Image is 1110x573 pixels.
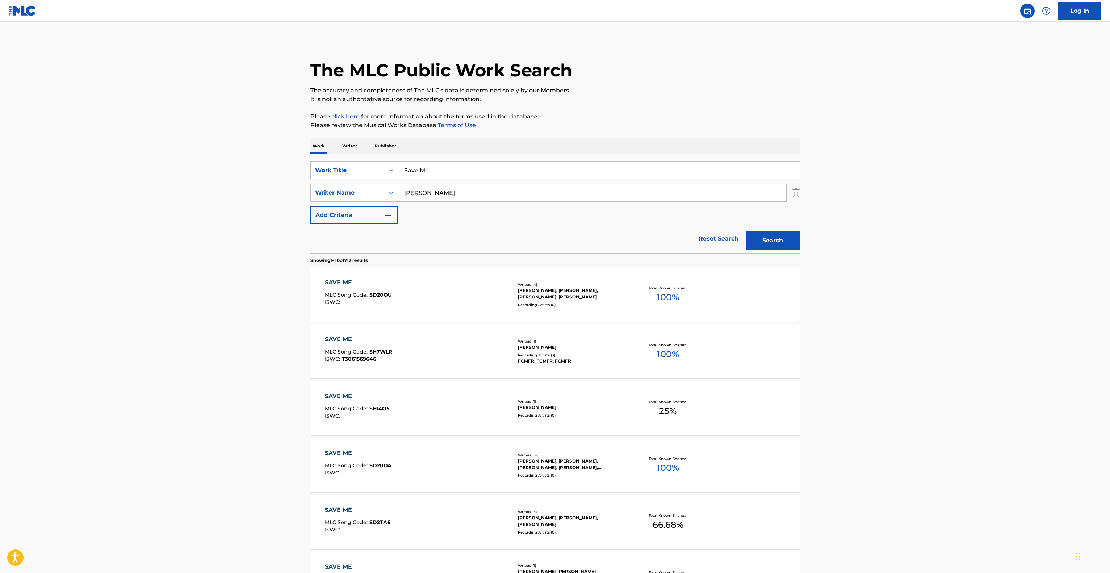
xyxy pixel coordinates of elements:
a: SAVE MEMLC Song Code:SH14O5ISWC:Writers (1)[PERSON_NAME]Recording Artists (0)Total Known Shares:25% [310,381,800,435]
img: search [1023,7,1032,15]
span: 66.68 % [653,518,683,531]
span: MLC Song Code : [325,519,369,526]
p: Writer [340,138,359,154]
div: [PERSON_NAME] [518,344,627,351]
p: Work [310,138,327,154]
span: SD2TA6 [369,519,390,526]
p: Showing 1 - 10 of 712 results [310,257,368,264]
a: Reset Search [695,231,742,247]
div: Writer Name [315,188,380,197]
span: 100 % [657,291,679,304]
div: SAVE ME [325,449,391,457]
img: Delete Criterion [792,184,800,202]
img: MLC Logo [9,5,37,16]
span: MLC Song Code : [325,405,369,412]
span: T3061569646 [342,356,376,362]
div: SAVE ME [325,392,389,401]
p: Total Known Shares: [649,342,687,348]
a: SAVE MEMLC Song Code:SH7WLRISWC:T3061569646Writers (1)[PERSON_NAME]Recording Artists (3)FCMFR, FC... [310,324,800,378]
span: 100 % [657,348,679,361]
p: Total Known Shares: [649,285,687,291]
p: The accuracy and completeness of The MLC's data is determined solely by our Members. [310,86,800,95]
div: Recording Artists ( 3 ) [518,352,627,358]
a: SAVE MEMLC Song Code:SD2TA6ISWC:Writers (3)[PERSON_NAME], [PERSON_NAME], [PERSON_NAME]Recording A... [310,495,800,549]
div: Writers ( 1 ) [518,339,627,344]
button: Search [746,231,800,250]
a: Public Search [1020,4,1035,18]
span: SH7WLR [369,348,392,355]
span: 25 % [659,405,677,418]
a: click here [331,113,360,120]
div: Work Title [315,166,380,175]
div: [PERSON_NAME], [PERSON_NAME], [PERSON_NAME] [518,515,627,528]
span: 100 % [657,461,679,474]
a: Log In [1058,2,1101,20]
span: MLC Song Code : [325,292,369,298]
button: Add Criteria [310,206,398,224]
span: ISWC : [325,469,342,476]
span: ISWC : [325,299,342,305]
a: SAVE MEMLC Song Code:SD20O4ISWC:Writers (5)[PERSON_NAME], [PERSON_NAME], [PERSON_NAME], [PERSON_N... [310,438,800,492]
p: Publisher [372,138,398,154]
div: Writers ( 1 ) [518,563,627,568]
a: SAVE MEMLC Song Code:SD20QUISWC:Writers (4)[PERSON_NAME], [PERSON_NAME], [PERSON_NAME], [PERSON_N... [310,267,800,322]
div: SAVE ME [325,506,390,514]
p: Total Known Shares: [649,456,687,461]
div: Writers ( 3 ) [518,509,627,515]
p: Please for more information about the terms used in the database. [310,112,800,121]
div: Help [1039,4,1054,18]
div: Writers ( 1 ) [518,399,627,404]
div: Writers ( 4 ) [518,282,627,287]
span: MLC Song Code : [325,348,369,355]
div: Recording Artists ( 0 ) [518,473,627,478]
div: Recording Artists ( 0 ) [518,413,627,418]
iframe: Chat Widget [1074,538,1110,573]
p: Total Known Shares: [649,513,687,518]
a: Terms of Use [436,122,476,129]
span: SH14O5 [369,405,389,412]
span: ISWC : [325,413,342,419]
form: Search Form [310,161,800,253]
span: SD20O4 [369,462,391,469]
div: [PERSON_NAME] [518,404,627,411]
span: SD20QU [369,292,392,298]
img: help [1042,7,1051,15]
div: [PERSON_NAME], [PERSON_NAME], [PERSON_NAME], [PERSON_NAME] [518,287,627,300]
div: SAVE ME [325,335,392,344]
div: Recording Artists ( 0 ) [518,302,627,308]
p: Total Known Shares: [649,399,687,405]
p: Please review the Musical Works Database [310,121,800,130]
div: SAVE ME [325,278,392,287]
p: It is not an authoritative source for recording information. [310,95,800,104]
img: 9d2ae6d4665cec9f34b9.svg [384,211,392,219]
div: SAVE ME [325,562,388,571]
span: ISWC : [325,356,342,362]
div: FCMFR, FCMFR, FCMFR [518,358,627,364]
span: MLC Song Code : [325,462,369,469]
h1: The MLC Public Work Search [310,59,572,81]
div: Writers ( 5 ) [518,452,627,458]
div: Recording Artists ( 0 ) [518,530,627,535]
div: Drag [1076,545,1080,567]
span: ISWC : [325,526,342,533]
div: [PERSON_NAME], [PERSON_NAME], [PERSON_NAME], [PERSON_NAME], [PERSON_NAME] [518,458,627,471]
